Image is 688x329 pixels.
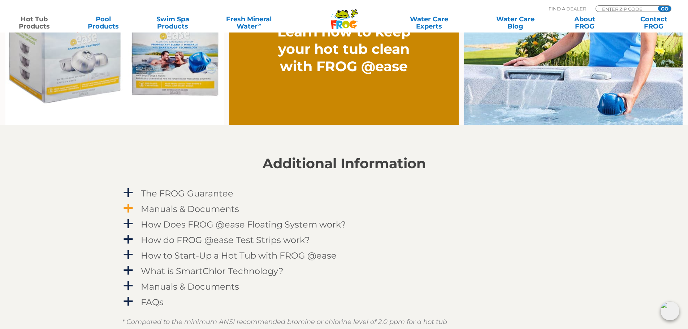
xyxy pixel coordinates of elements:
em: * Compared to the minimum ANSI recommended bromine or chlorine level of 2.0 ppm for a hot tub [122,318,447,326]
input: GO [658,6,671,12]
h4: Manuals & Documents [141,204,239,214]
input: Zip Code Form [601,6,650,12]
a: Fresh MineralWater∞ [215,16,282,30]
h2: Additional Information [122,156,566,172]
h4: What is SmartChlor Technology? [141,266,284,276]
h4: How to Start-Up a Hot Tub with FROG @ease [141,251,337,260]
a: a FAQs [122,295,566,309]
span: a [123,265,134,276]
a: ContactFROG [627,16,681,30]
a: PoolProducts [77,16,130,30]
h4: FAQs [141,297,164,307]
span: a [123,281,134,291]
a: AboutFROG [558,16,611,30]
span: a [123,234,134,245]
a: a Manuals & Documents [122,280,566,293]
a: Swim SpaProducts [146,16,200,30]
h4: How Does FROG @ease Floating System work? [141,220,346,229]
a: a The FROG Guarantee [122,187,566,200]
a: Water CareBlog [488,16,542,30]
img: openIcon [661,302,679,320]
a: a Manuals & Documents [122,202,566,216]
a: a How Does FROG @ease Floating System work? [122,218,566,231]
span: a [123,187,134,198]
h4: How do FROG @ease Test Strips work? [141,235,310,245]
sup: ∞ [258,21,261,27]
span: a [123,218,134,229]
p: Find A Dealer [549,5,586,12]
a: a How do FROG @ease Test Strips work? [122,233,566,247]
a: a What is SmartChlor Technology? [122,264,566,278]
h4: The FROG Guarantee [141,189,233,198]
h4: Manuals & Documents [141,282,239,291]
a: a How to Start-Up a Hot Tub with FROG @ease [122,249,566,262]
a: Water CareExperts [385,16,473,30]
span: a [123,203,134,214]
h2: Learn how to keep your hot tub clean with FROG @ease [264,23,424,75]
span: a [123,250,134,260]
a: Hot TubProducts [7,16,61,30]
span: a [123,296,134,307]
